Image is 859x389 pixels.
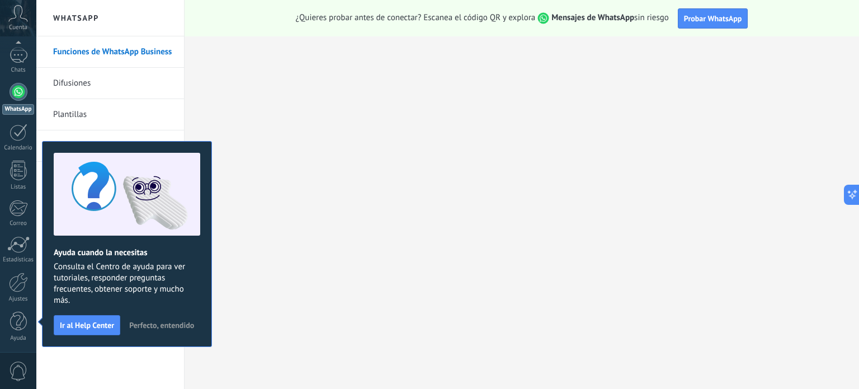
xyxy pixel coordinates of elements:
div: WhatsApp [2,104,34,115]
li: Funciones de WhatsApp Business [36,36,184,68]
div: Ayuda [2,335,35,342]
a: Difusiones [53,68,173,99]
span: Ir al Help Center [60,321,114,329]
a: Funciones de WhatsApp Business [53,36,173,68]
div: Ajustes [2,296,35,303]
a: Bots [53,130,173,162]
button: Ir al Help Center [54,315,120,335]
li: Difusiones [36,68,184,99]
span: Cuenta [9,24,27,31]
button: Perfecto, entendido [124,317,199,334]
div: Correo [2,220,35,227]
div: Estadísticas [2,256,35,264]
li: Bots [36,130,184,162]
span: Consulta el Centro de ayuda para ver tutoriales, responder preguntas frecuentes, obtener soporte ... [54,261,200,306]
a: Plantillas [53,99,173,130]
button: Probar WhatsApp [678,8,748,29]
div: Listas [2,184,35,191]
div: Calendario [2,144,35,152]
h2: Ayuda cuando la necesitas [54,247,200,258]
div: Chats [2,67,35,74]
span: Probar WhatsApp [684,13,742,24]
strong: Mensajes de WhatsApp [551,12,634,23]
span: ¿Quieres probar antes de conectar? Escanea el código QR y explora sin riesgo [296,12,669,24]
li: Plantillas [36,99,184,130]
span: Perfecto, entendido [129,321,194,329]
